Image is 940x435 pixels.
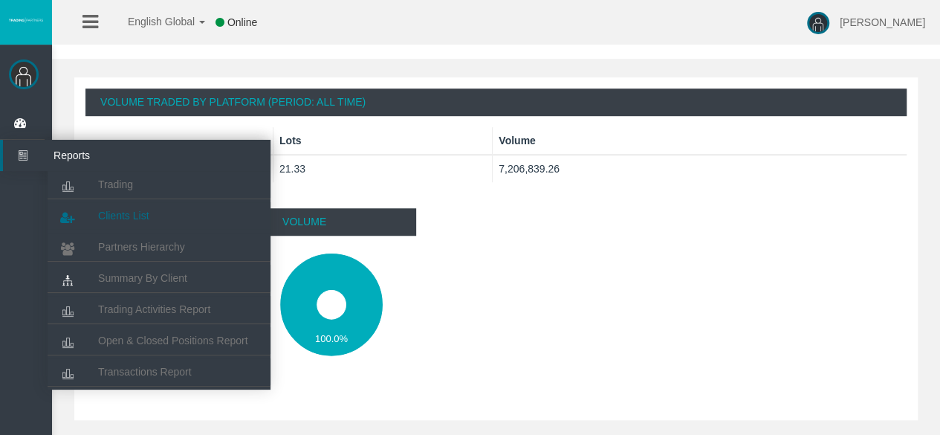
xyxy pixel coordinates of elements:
[48,265,270,291] a: Summary By Client
[48,327,270,354] a: Open & Closed Positions Report
[98,303,210,315] span: Trading Activities Report
[98,210,149,222] span: Clients List
[493,127,907,155] th: Volume
[48,202,270,229] a: Clients List
[273,155,492,182] td: 21.33
[98,335,248,347] span: Open & Closed Positions Report
[108,16,195,28] span: English Global
[48,233,270,260] a: Partners Hierarchy
[268,208,416,236] p: Volume
[227,16,257,28] span: Online
[98,366,192,378] span: Transactions Report
[48,171,270,198] a: Trading
[48,358,270,385] a: Transactions Report
[493,155,907,182] td: 7,206,839.26
[840,16,925,28] span: [PERSON_NAME]
[98,178,133,190] span: Trading
[807,12,829,34] img: user-image
[273,127,492,155] th: Lots
[85,88,907,116] div: Volume Traded By Platform (Period: All Time)
[42,140,188,171] span: Reports
[48,296,270,323] a: Trading Activities Report
[98,241,185,253] span: Partners Hierarchy
[7,17,45,23] img: logo.svg
[3,140,270,171] a: Reports
[98,272,187,284] span: Summary By Client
